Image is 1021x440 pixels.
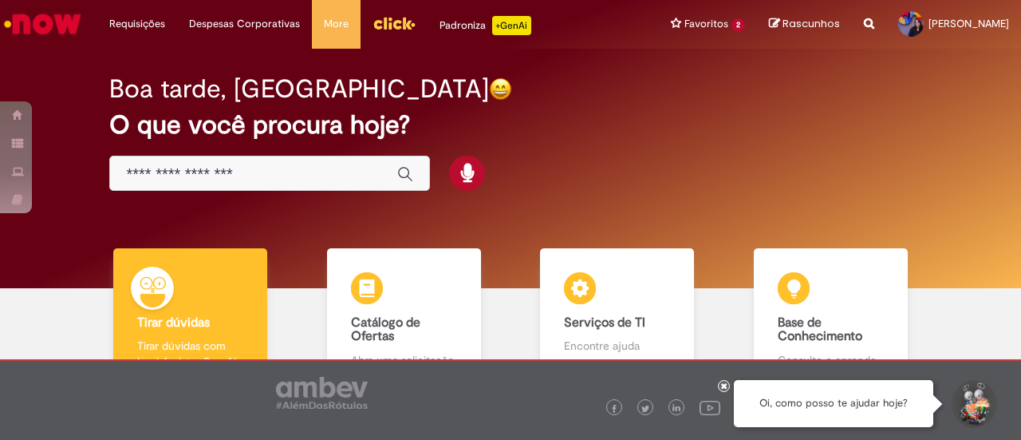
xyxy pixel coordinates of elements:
[564,315,645,331] b: Serviços de TI
[778,352,884,368] p: Consulte e aprenda
[564,338,670,354] p: Encontre ajuda
[769,17,840,32] a: Rascunhos
[2,8,84,40] img: ServiceNow
[351,352,457,368] p: Abra uma solicitação
[672,404,680,414] img: logo_footer_linkedin.png
[109,16,165,32] span: Requisições
[684,16,728,32] span: Favoritos
[949,380,997,428] button: Iniciar Conversa de Suporte
[440,16,531,35] div: Padroniza
[137,338,243,370] p: Tirar dúvidas com Lupi Assist e Gen Ai
[492,16,531,35] p: +GenAi
[724,248,938,386] a: Base de Conhecimento Consulte e aprenda
[276,377,368,409] img: logo_footer_ambev_rotulo_gray.png
[137,315,210,331] b: Tirar dúvidas
[510,248,724,386] a: Serviços de TI Encontre ajuda
[778,315,862,345] b: Base de Conhecimento
[189,16,300,32] span: Despesas Corporativas
[928,17,1009,30] span: [PERSON_NAME]
[734,380,933,427] div: Oi, como posso te ajudar hoje?
[109,111,911,139] h2: O que você procura hoje?
[373,11,416,35] img: click_logo_yellow_360x200.png
[783,16,840,31] span: Rascunhos
[489,77,512,101] img: happy-face.png
[700,397,720,418] img: logo_footer_youtube.png
[324,16,349,32] span: More
[351,315,420,345] b: Catálogo de Ofertas
[610,405,618,413] img: logo_footer_facebook.png
[731,18,745,32] span: 2
[298,248,511,386] a: Catálogo de Ofertas Abra uma solicitação
[84,248,298,386] a: Tirar dúvidas Tirar dúvidas com Lupi Assist e Gen Ai
[641,405,649,413] img: logo_footer_twitter.png
[109,75,489,103] h2: Boa tarde, [GEOGRAPHIC_DATA]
